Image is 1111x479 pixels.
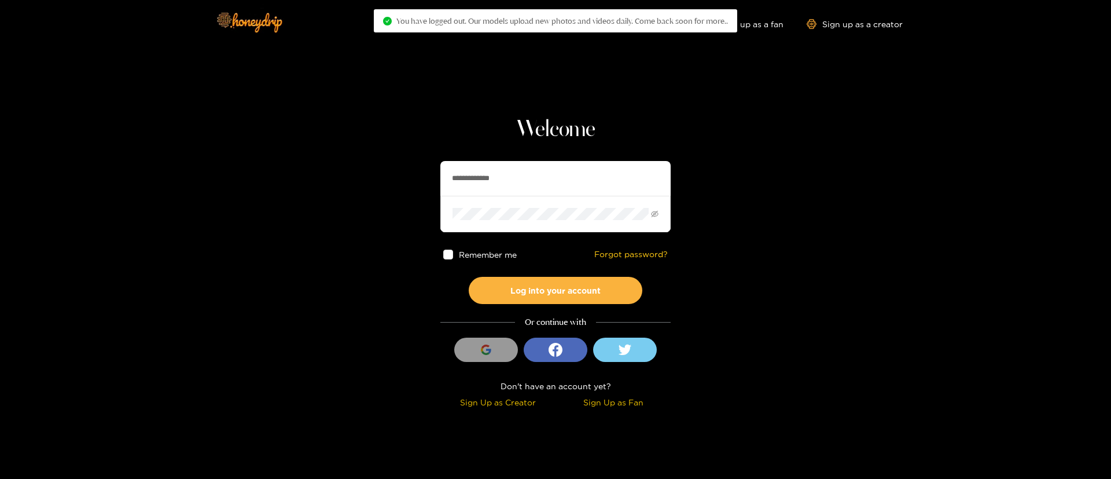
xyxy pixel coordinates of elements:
span: eye-invisible [651,210,658,218]
button: Log into your account [469,277,642,304]
div: Or continue with [440,316,671,329]
div: Sign Up as Creator [443,396,553,409]
div: Sign Up as Fan [558,396,668,409]
span: Remember me [459,250,517,259]
h1: Welcome [440,116,671,144]
span: You have logged out. Our models upload new photos and videos daily. Come back soon for more.. [396,16,728,25]
a: Forgot password? [594,250,668,259]
a: Sign up as a fan [704,19,783,29]
span: check-circle [383,17,392,25]
div: Don't have an account yet? [440,379,671,393]
a: Sign up as a creator [807,19,903,29]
